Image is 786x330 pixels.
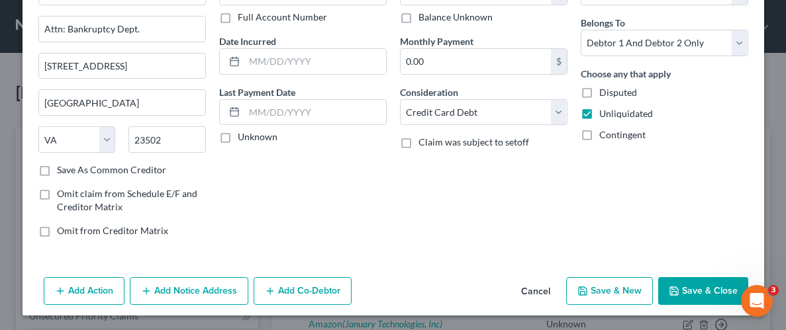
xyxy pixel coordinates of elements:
button: Cancel [511,278,561,305]
label: Full Account Number [238,11,327,24]
label: Date Incurred [219,34,276,48]
input: Apt, Suite, etc... [39,54,205,79]
span: Contingent [599,129,646,140]
input: Enter zip... [128,126,206,153]
button: Save & New [566,277,653,305]
span: Unliquidated [599,108,653,119]
input: MM/DD/YYYY [244,49,386,74]
span: 3 [768,285,779,296]
span: Omit claim from Schedule E/F and Creditor Matrix [57,188,197,212]
label: Save As Common Creditor [57,163,166,177]
input: MM/DD/YYYY [244,100,386,125]
span: Disputed [599,87,637,98]
label: Consideration [400,85,458,99]
button: Add Co-Debtor [254,277,352,305]
iframe: Intercom live chat [741,285,773,317]
input: 0.00 [401,49,551,74]
button: Add Notice Address [130,277,248,305]
span: Omit from Creditor Matrix [57,225,168,236]
label: Unknown [238,130,277,144]
button: Add Action [44,277,124,305]
input: Enter city... [39,90,205,115]
label: Choose any that apply [581,67,671,81]
label: Last Payment Date [219,85,295,99]
span: Claim was subject to setoff [418,136,529,147]
span: Belongs To [581,17,625,28]
label: Monthly Payment [400,34,473,48]
input: Enter address... [39,17,205,42]
div: $ [551,49,567,74]
label: Balance Unknown [418,11,493,24]
button: Save & Close [658,277,748,305]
